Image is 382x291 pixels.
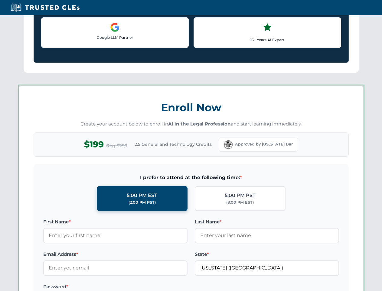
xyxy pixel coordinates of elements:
strong: AI in the Legal Profession [168,121,231,127]
div: 5:00 PM PST [225,192,256,199]
p: 15+ Years AI Expert [199,37,336,43]
input: Enter your email [43,260,188,276]
input: Florida (FL) [195,260,339,276]
label: Last Name [195,218,339,226]
div: 5:00 PM EST [127,192,157,199]
img: Trusted CLEs [9,3,81,12]
h3: Enroll Now [34,98,349,117]
label: Email Address [43,251,188,258]
span: Approved by [US_STATE] Bar [235,141,293,147]
span: I prefer to attend at the following time: [43,174,339,182]
span: $199 [84,138,104,151]
p: Create your account below to enroll in and start learning immediately. [34,121,349,128]
label: First Name [43,218,188,226]
span: Reg $299 [106,142,127,149]
div: (8:00 PM EST) [226,199,254,206]
input: Enter your first name [43,228,188,243]
img: Florida Bar [224,140,233,149]
div: (2:00 PM PST) [129,199,156,206]
label: State [195,251,339,258]
p: Google LLM Partner [46,35,184,40]
img: Google [110,22,120,32]
label: Password [43,283,188,290]
input: Enter your last name [195,228,339,243]
span: 2.5 General and Technology Credits [135,141,212,148]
